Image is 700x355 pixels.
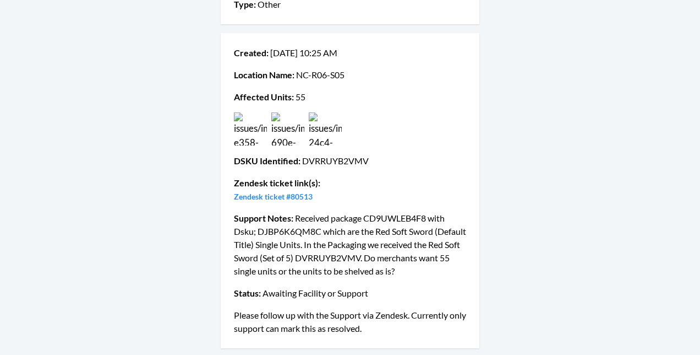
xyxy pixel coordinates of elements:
[234,46,466,60] p: [DATE] 10:25 AM
[234,90,466,104] p: 55
[234,47,269,58] span: Created :
[271,112,304,146] img: issues/images/1c74ef8f-690e-4fe7-b6e5-70900793a2ba.jpg
[309,112,342,146] img: issues/images/a191dc9e-24c4-4b6b-9e39-afa7c0e4d03f.jpg
[234,112,267,146] img: issues/images/3699974b-e358-4952-8769-10a01b8bbbd9.jpg
[234,177,320,188] span: Zendesk ticket link(s) :
[234,69,294,80] span: Location Name :
[234,213,293,223] span: Support Notes :
[234,92,294,102] span: Affected Units :
[234,155,300,166] span: DSKU Identified :
[234,288,261,298] span: Status :
[234,154,466,168] p: DVRRUYB2VMV
[234,309,466,335] p: Please follow up with the Support via Zendesk. Currently only support can mark this as resolved.
[234,287,466,300] p: Awaiting Facility or Support
[234,212,466,278] p: Received package CD9UWLEB4F8 with Dsku; DJBP6K6QM8C which are the Red Soft Sword (Default Title) ...
[234,192,313,201] a: Zendesk ticket #80513
[234,68,466,82] p: NC-R06-S05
